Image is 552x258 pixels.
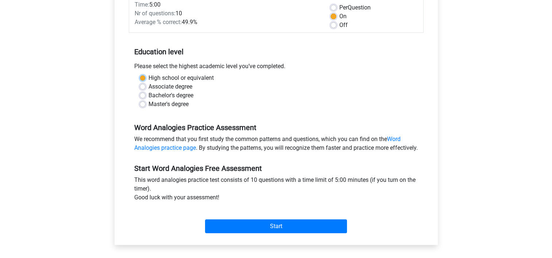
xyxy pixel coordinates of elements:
[129,62,424,74] div: Please select the highest academic level you’ve completed.
[339,12,347,21] label: On
[129,9,325,18] div: 10
[148,82,192,91] label: Associate degree
[134,164,418,173] h5: Start Word Analogies Free Assessment
[129,18,325,27] div: 49.9%
[129,0,325,9] div: 5:00
[205,219,347,233] input: Start
[135,1,149,8] span: Time:
[135,10,175,17] span: Nr of questions:
[148,91,193,100] label: Bachelor's degree
[134,44,418,59] h5: Education level
[134,123,418,132] h5: Word Analogies Practice Assessment
[148,74,214,82] label: High school or equivalent
[129,135,424,155] div: We recommend that you first study the common patterns and questions, which you can find on the . ...
[339,3,371,12] label: Question
[129,176,424,205] div: This word analogies practice test consists of 10 questions with a time limit of 5:00 minutes (if ...
[339,21,348,30] label: Off
[339,4,348,11] span: Per
[148,100,189,109] label: Master's degree
[135,19,182,26] span: Average % correct:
